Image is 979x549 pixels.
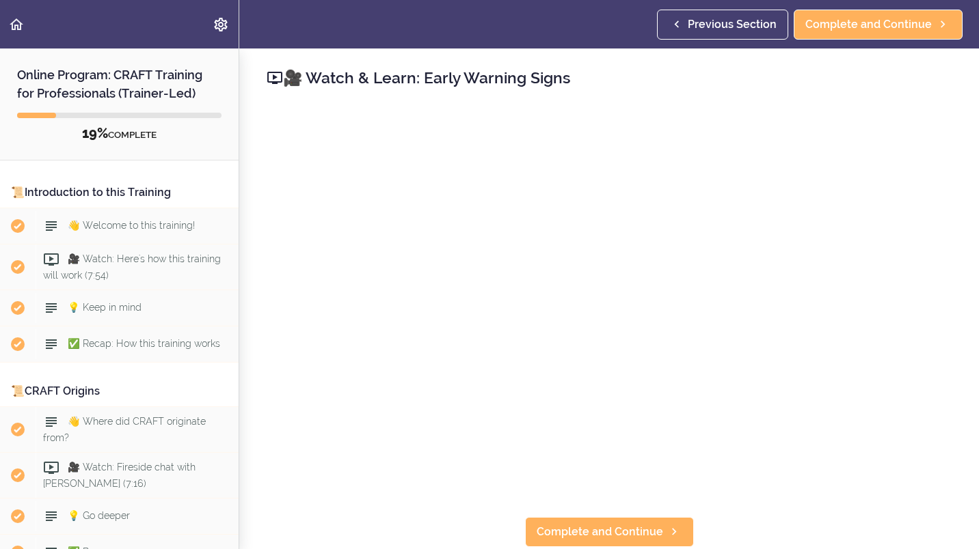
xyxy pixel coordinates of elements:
[43,253,221,280] span: 🎥 Watch: Here's how this training will work (7:54)
[68,220,195,231] span: 👋 Welcome to this training!
[8,16,25,33] svg: Back to course curriculum
[794,10,963,40] a: Complete and Continue
[267,66,952,89] h2: 🎥 Watch & Learn: Early Warning Signs
[68,510,130,521] span: 💡 Go deeper
[68,302,142,313] span: 💡 Keep in mind
[43,416,206,442] span: 👋 Where did CRAFT originate from?
[267,110,952,495] iframe: Video Player
[805,16,932,33] span: Complete and Continue
[657,10,788,40] a: Previous Section
[525,517,694,547] a: Complete and Continue
[82,125,108,141] span: 19%
[68,338,220,349] span: ✅ Recap: How this training works
[43,462,196,488] span: 🎥 Watch: Fireside chat with [PERSON_NAME] (7:16)
[688,16,777,33] span: Previous Section
[537,524,663,540] span: Complete and Continue
[213,16,229,33] svg: Settings Menu
[17,125,222,143] div: COMPLETE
